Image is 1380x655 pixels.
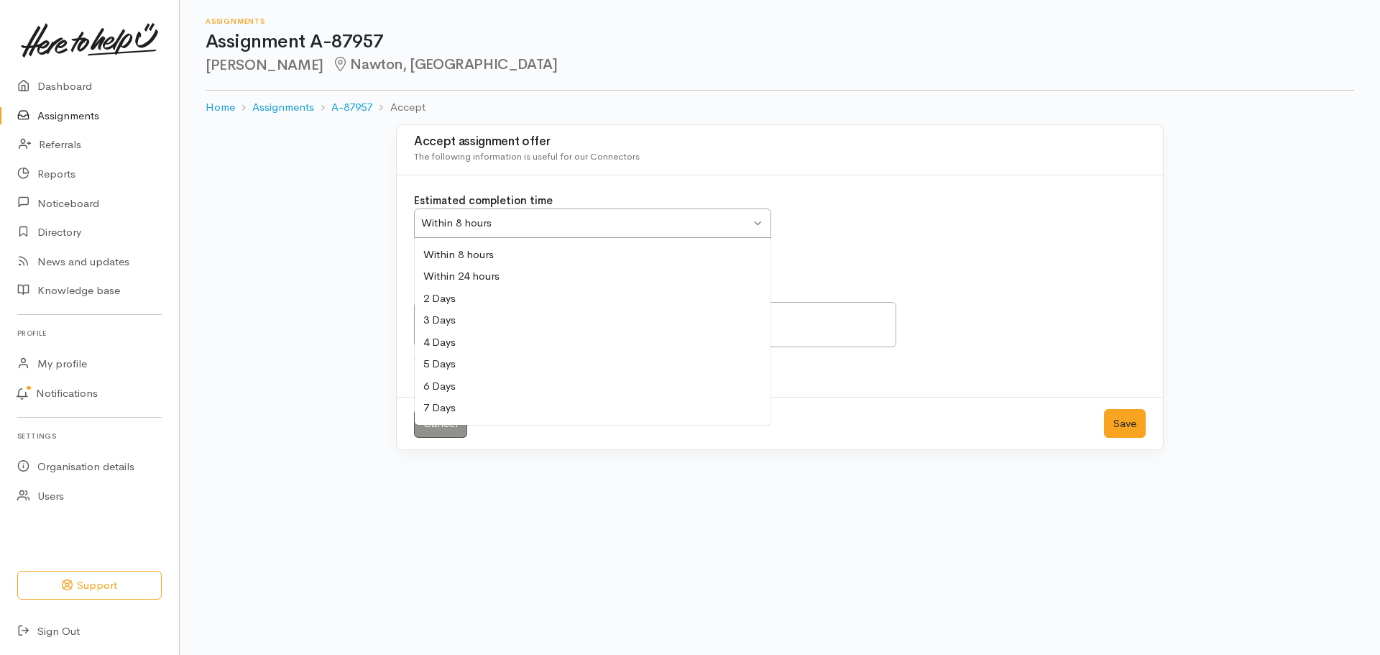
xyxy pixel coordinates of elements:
[415,265,770,288] div: Within 24 hours
[415,397,770,419] div: 7 Days
[206,17,1354,25] h6: Assignments
[415,331,770,354] div: 4 Days
[17,426,162,446] h6: Settings
[332,55,558,73] span: Nawton, [GEOGRAPHIC_DATA]
[415,353,770,375] div: 5 Days
[17,571,162,600] button: Support
[414,135,1146,149] h3: Accept assignment offer
[415,375,770,398] div: 6 Days
[252,99,314,116] a: Assignments
[206,91,1354,124] nav: breadcrumb
[414,193,553,209] label: Estimated completion time
[206,32,1354,52] h1: Assignment A-87957
[206,99,235,116] a: Home
[415,309,770,331] div: 3 Days
[415,244,770,266] div: Within 8 hours
[421,215,750,232] div: Within 8 hours
[17,324,162,343] h6: Profile
[331,99,372,116] a: A-87957
[414,150,640,162] span: The following information is useful for our Connectors
[415,288,770,310] div: 2 Days
[1104,409,1146,439] button: Save
[206,57,1354,73] h2: [PERSON_NAME]
[372,99,425,116] li: Accept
